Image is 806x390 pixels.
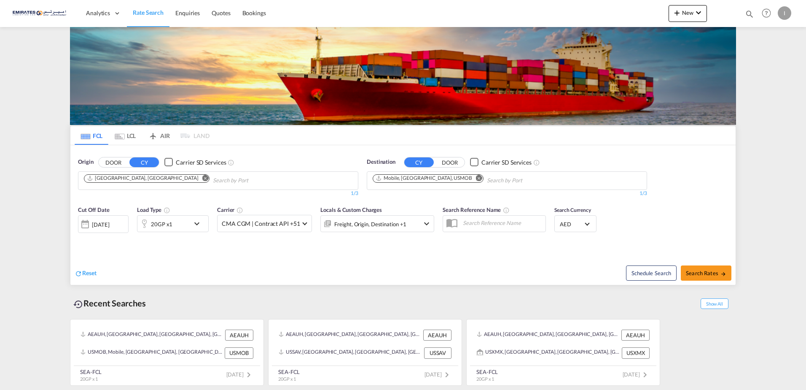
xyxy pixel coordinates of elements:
span: 20GP x 1 [80,376,98,382]
div: Recent Searches [70,294,149,313]
span: Search Reference Name [443,206,510,213]
md-tab-item: FCL [75,126,108,145]
input: Chips input. [487,174,567,187]
span: 20GP x 1 [476,376,494,382]
div: Mobile, AL, USMOB [376,175,472,182]
div: Carrier SD Services [481,158,532,167]
button: CY [129,157,159,167]
div: Help [759,6,778,21]
div: Freight Origin Destination Factory Stuffing [334,218,406,230]
div: AEAUH, Abu Dhabi, United Arab Emirates, Middle East, Middle East [279,330,421,341]
button: CY [404,157,434,167]
span: Search Rates [686,270,726,276]
span: Carrier [217,206,243,213]
div: 20GP x1icon-chevron-down [137,215,209,232]
md-icon: icon-chevron-right [640,370,650,380]
md-select: Select Currency: د.إ AEDUnited Arab Emirates Dirham [559,218,592,230]
md-icon: icon-plus 400-fg [672,8,682,18]
md-chips-wrap: Chips container. Use arrow keys to select chips. [83,172,296,187]
md-icon: icon-arrow-right [720,271,726,277]
md-tab-item: AIR [142,126,176,145]
div: 20GP x1 [151,218,172,230]
md-pagination-wrapper: Use the left and right arrow keys to navigate between tabs [75,126,210,145]
span: Locals & Custom Charges [320,206,382,213]
div: Press delete to remove this chip. [87,175,200,182]
span: Help [759,6,774,20]
div: SEA-FCL [278,368,300,376]
md-icon: icon-information-outline [164,207,170,214]
md-checkbox: Checkbox No Ink [470,158,532,167]
md-datepicker: Select [78,232,84,244]
md-icon: icon-chevron-down [693,8,704,18]
img: LCL+%26+FCL+BACKGROUND.png [70,27,736,125]
span: Search Currency [554,207,591,213]
div: 1/3 [367,190,647,197]
button: DOOR [99,157,128,167]
span: Analytics [86,9,110,17]
div: icon-magnify [745,9,754,22]
md-icon: icon-chevron-down [422,219,432,229]
md-icon: icon-backup-restore [73,299,83,309]
div: USMOB [225,347,253,358]
span: Origin [78,158,93,166]
button: Search Ratesicon-arrow-right [681,265,731,281]
input: Chips input. [213,174,293,187]
recent-search-card: AEAUH, [GEOGRAPHIC_DATA], [GEOGRAPHIC_DATA], [GEOGRAPHIC_DATA], [GEOGRAPHIC_DATA] AEAUHUSMOB, Mob... [70,319,264,386]
md-icon: icon-chevron-right [244,370,254,380]
md-icon: icon-chevron-right [442,370,452,380]
button: Remove [470,175,483,183]
span: Destination [367,158,395,166]
div: AEAUH [423,330,451,341]
div: AEAUH [621,330,650,341]
div: USSAV, Savannah, GA, United States, North America, Americas [279,347,422,358]
span: Enquiries [175,9,200,16]
div: SEA-FCL [476,368,498,376]
span: CMA CGM | Contract API +51 [222,219,300,228]
md-tab-item: LCL [108,126,142,145]
div: [DATE] [92,221,109,228]
button: DOOR [435,157,465,167]
div: [DATE] [78,215,129,233]
button: Note: By default Schedule search will only considerorigin ports, destination ports and cut off da... [626,265,677,281]
span: Rate Search [133,9,164,16]
div: USSAV [424,347,451,358]
md-icon: Your search will be saved by the below given name [503,207,510,214]
span: Quotes [212,9,230,16]
span: 20GP x 1 [278,376,296,382]
span: Cut Off Date [78,206,110,213]
div: Freight Origin Destination Factory Stuffingicon-chevron-down [320,215,434,232]
button: icon-plus 400-fgNewicon-chevron-down [669,5,707,22]
span: [DATE] [623,371,650,378]
input: Search Reference Name [459,217,545,229]
div: AEAUH, Abu Dhabi, United Arab Emirates, Middle East, Middle East [81,330,223,341]
md-icon: The selected Trucker/Carrierwill be displayed in the rate results If the rates are from another f... [236,207,243,214]
span: Show All [701,298,728,309]
div: Abu Dhabi, AEAUH [87,175,198,182]
div: OriginDOOR CY Checkbox No InkUnchecked: Search for CY (Container Yard) services for all selected ... [70,145,736,285]
span: Load Type [137,206,170,213]
div: Carrier SD Services [176,158,226,167]
md-checkbox: Checkbox No Ink [164,158,226,167]
md-icon: icon-chevron-down [192,219,206,229]
div: SEA-FCL [80,368,102,376]
md-icon: icon-refresh [75,270,82,277]
div: AEAUH [225,330,253,341]
button: Remove [196,175,209,183]
md-icon: icon-magnify [745,9,754,19]
span: AED [560,220,583,228]
md-chips-wrap: Chips container. Use arrow keys to select chips. [371,172,570,187]
div: AEAUH, Abu Dhabi, United Arab Emirates, Middle East, Middle East [477,330,619,341]
span: Reset [82,269,97,276]
div: icon-refreshReset [75,269,97,278]
div: 1/3 [78,190,358,197]
span: [DATE] [226,371,254,378]
recent-search-card: AEAUH, [GEOGRAPHIC_DATA], [GEOGRAPHIC_DATA], [GEOGRAPHIC_DATA], [GEOGRAPHIC_DATA] AEAUHUSSAV, [GE... [268,319,462,386]
md-icon: icon-airplane [148,131,158,137]
div: I [778,6,791,20]
div: USMOB, Mobile, AL, United States, North America, Americas [81,347,223,358]
div: USXMX [622,347,650,358]
md-icon: Unchecked: Search for CY (Container Yard) services for all selected carriers.Checked : Search for... [533,159,540,166]
span: New [672,9,704,16]
img: c67187802a5a11ec94275b5db69a26e6.png [13,4,70,23]
div: Press delete to remove this chip. [376,175,474,182]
